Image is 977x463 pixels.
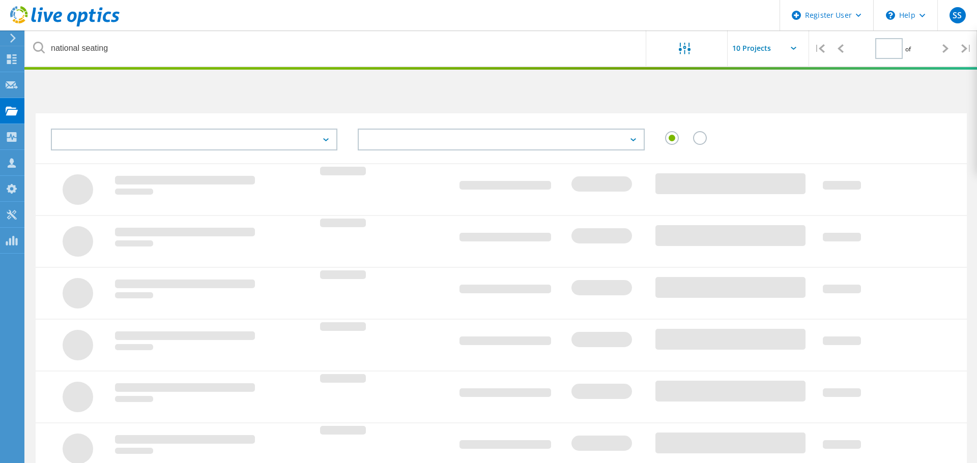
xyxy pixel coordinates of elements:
[809,30,830,67] div: |
[886,11,895,20] svg: \n
[10,21,120,28] a: Live Optics Dashboard
[25,30,647,66] input: undefined
[956,30,977,67] div: |
[905,45,911,53] span: of
[953,11,962,19] span: SS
